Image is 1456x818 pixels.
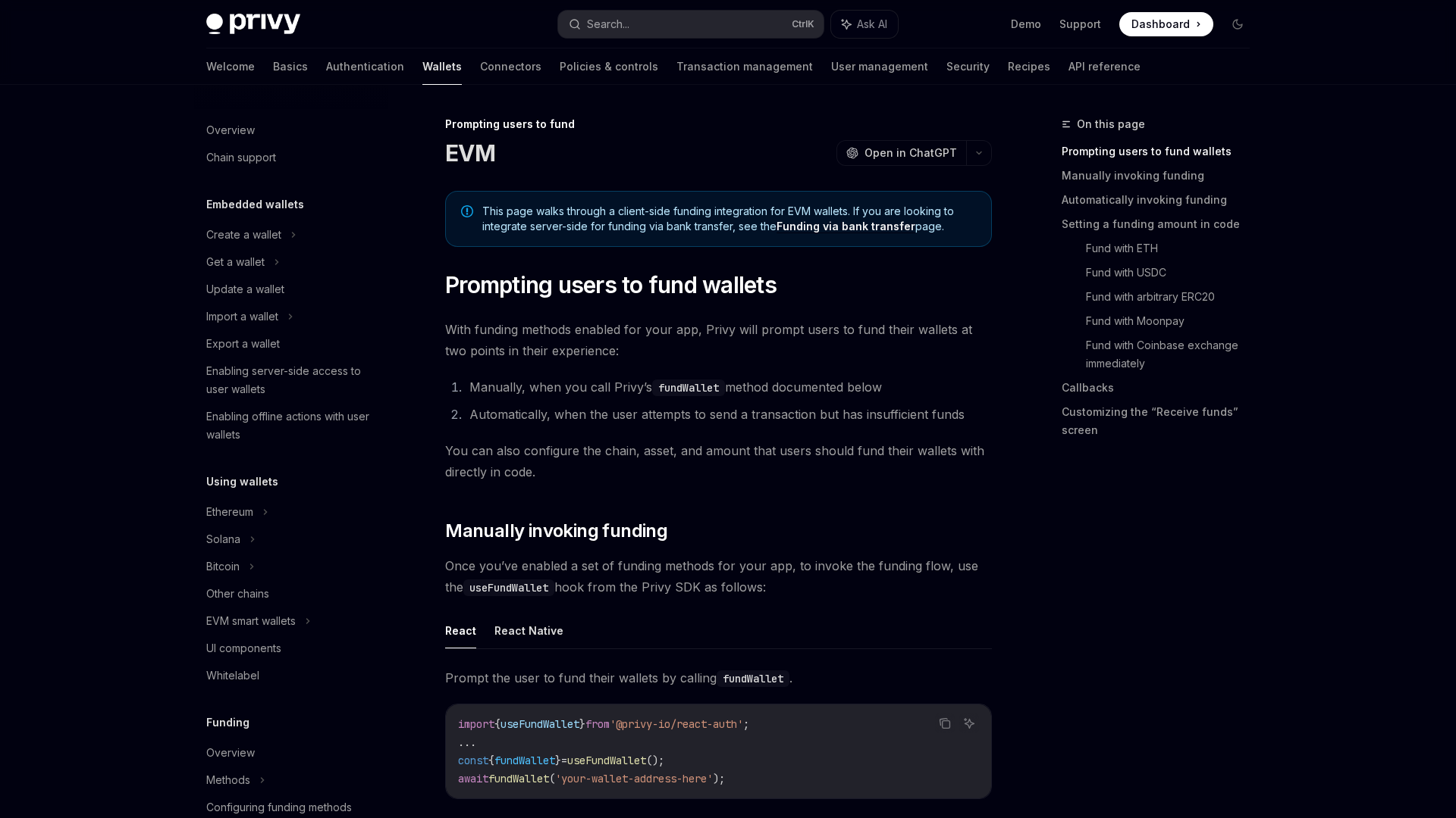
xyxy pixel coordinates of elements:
[585,717,610,731] span: from
[326,48,404,85] a: Authentication
[194,403,388,448] a: Enabling offline actions with user wallets
[206,195,304,214] h5: Embedded wallets
[206,148,276,167] div: Chain support
[1011,17,1041,32] a: Demo
[194,276,388,303] a: Update a wallet
[445,613,476,648] button: React
[194,580,388,607] a: Other chains
[445,117,992,132] div: Prompting users to fund
[831,48,928,85] a: User management
[1068,48,1141,85] a: API reference
[646,754,664,767] span: ();
[579,717,585,731] span: }
[206,771,250,789] div: Methods
[864,145,957,161] span: Open in ChatGPT
[206,48,255,85] a: Welcome
[445,555,992,598] span: Once you’ve enabled a set of funding methods for your app, to invoke the funding flow, use the ho...
[461,205,473,217] svg: Note
[206,280,284,298] div: Update a wallet
[206,407,379,444] div: Enabling offline actions with user wallets
[445,139,495,167] h1: EVM
[1062,188,1262,212] a: Automatically invoking funding
[1131,17,1190,32] span: Dashboard
[857,17,887,32] span: Ask AI
[567,754,646,767] span: useFundWallet
[206,308,278,326] div: Import a wallet
[935,713,955,733] button: Copy the contents from the code block
[743,717,749,731] span: ;
[445,667,992,688] span: Prompt the user to fund their wallets by calling .
[206,612,296,630] div: EVM smart wallets
[959,713,979,733] button: Ask AI
[1008,48,1050,85] a: Recipes
[946,48,990,85] a: Security
[500,717,579,731] span: useFundWallet
[494,754,555,767] span: fundWallet
[1059,17,1101,32] a: Support
[206,253,265,271] div: Get a wallet
[458,717,494,731] span: import
[206,798,352,816] div: Configuring funding methods
[206,14,300,35] img: dark logo
[494,717,500,731] span: {
[206,121,255,139] div: Overview
[831,11,898,38] button: Ask AI
[1062,400,1262,442] a: Customizing the “Receive funds” screen
[465,404,992,425] li: Automatically, when the user attempts to send a transaction but has insufficient funds
[463,579,554,596] code: useFundWallet
[1086,261,1262,285] a: Fund with USDC
[1077,115,1145,133] span: On this page
[206,473,278,491] h5: Using wallets
[206,335,280,353] div: Export a wallet
[482,204,976,234] span: This page walks through a client-side funding integration for EVM wallets. If you are looking to ...
[273,48,308,85] a: Basics
[558,11,824,38] button: Search...CtrlK
[206,713,249,732] h5: Funding
[717,670,789,687] code: fundWallet
[836,140,966,166] button: Open in ChatGPT
[480,48,541,85] a: Connectors
[549,772,555,785] span: (
[445,271,777,298] span: Prompting users to fund wallets
[465,376,992,398] li: Manually, when you call Privy’s method documented below
[206,585,269,603] div: Other chains
[445,519,667,543] span: Manually invoking funding
[488,772,549,785] span: fundWallet
[1062,376,1262,400] a: Callbacks
[445,319,992,361] span: With funding methods enabled for your app, Privy will prompt users to fund their wallets at two p...
[713,772,725,785] span: );
[445,440,992,482] span: You can also configure the chain, asset, and amount that users should fund their wallets with dir...
[1225,12,1250,36] button: Toggle dark mode
[194,330,388,357] a: Export a wallet
[1062,212,1262,236] a: Setting a funding amount in code
[206,530,240,548] div: Solana
[1062,139,1262,164] a: Prompting users to fund wallets
[792,18,814,30] span: Ctrl K
[194,357,388,403] a: Enabling server-side access to user wallets
[206,639,281,657] div: UI components
[458,735,476,749] span: ...
[561,754,567,767] span: =
[458,772,488,785] span: await
[1086,333,1262,376] a: Fund with Coinbase exchange immediately
[494,613,563,648] button: React Native
[1086,309,1262,333] a: Fund with Moonpay
[194,117,388,144] a: Overview
[652,379,725,396] code: fundWallet
[206,362,379,398] div: Enabling server-side access to user wallets
[206,503,253,521] div: Ethereum
[488,754,494,767] span: {
[194,635,388,662] a: UI components
[206,226,281,244] div: Create a wallet
[194,144,388,171] a: Chain support
[194,739,388,766] a: Overview
[422,48,462,85] a: Wallets
[1119,12,1213,36] a: Dashboard
[610,717,743,731] span: '@privy-io/react-auth'
[206,667,259,685] div: Whitelabel
[206,744,255,762] div: Overview
[194,662,388,689] a: Whitelabel
[560,48,658,85] a: Policies & controls
[587,15,629,33] div: Search...
[555,754,561,767] span: }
